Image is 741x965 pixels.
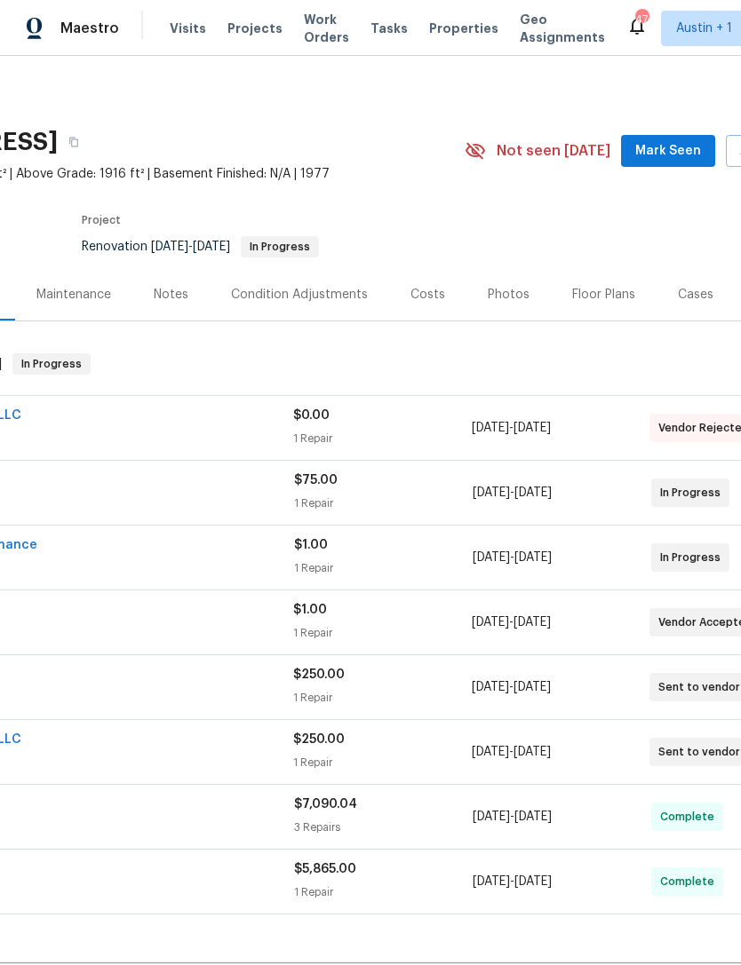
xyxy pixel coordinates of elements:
span: [DATE] [473,875,510,888]
span: $5,865.00 [294,863,356,875]
span: $0.00 [293,409,330,422]
span: Complete [660,873,721,890]
div: 3 Repairs [294,819,473,836]
div: 1 Repair [293,754,471,771]
div: Floor Plans [572,286,635,304]
span: $250.00 [293,733,345,746]
span: [DATE] [472,746,509,758]
span: Mark Seen [635,140,701,162]
span: In Progress [243,241,317,252]
span: [DATE] [472,681,509,693]
span: [DATE] [514,616,551,629]
span: Work Orders [304,11,349,46]
button: Mark Seen [621,135,715,168]
span: [DATE] [514,486,552,499]
span: Projects [227,20,283,37]
div: Photos [488,286,530,304]
span: Tasks [370,22,408,35]
span: [DATE] [514,811,552,823]
span: [DATE] [514,551,552,564]
span: Maestro [60,20,119,37]
div: 1 Repair [294,883,473,901]
span: - [473,484,552,502]
div: 47 [635,11,648,28]
span: $75.00 [294,474,338,486]
div: 1 Repair [294,494,473,512]
span: [DATE] [472,422,509,434]
span: Visits [170,20,206,37]
span: [DATE] [514,875,552,888]
div: Maintenance [36,286,111,304]
span: [DATE] [514,746,551,758]
span: In Progress [660,484,728,502]
span: In Progress [14,355,89,373]
div: 1 Repair [294,559,473,577]
div: Notes [154,286,188,304]
span: $250.00 [293,668,345,681]
span: [DATE] [151,241,188,253]
span: - [472,743,551,761]
div: Condition Adjustments [231,286,368,304]
span: [DATE] [473,811,510,823]
span: - [472,419,551,437]
span: - [473,873,552,890]
span: [DATE] [514,422,551,434]
div: 1 Repair [293,624,471,642]
span: - [472,678,551,696]
span: $1.00 [293,604,327,616]
span: $7,090.04 [294,798,357,811]
div: Costs [410,286,445,304]
span: Geo Assignments [520,11,605,46]
button: Copy Address [58,126,90,158]
span: [DATE] [514,681,551,693]
span: Austin + 1 [676,20,732,37]
span: [DATE] [473,551,510,564]
span: Not seen [DATE] [497,142,610,160]
span: Renovation [82,241,319,253]
span: Project [82,215,121,225]
span: Properties [429,20,498,37]
span: In Progress [660,549,728,566]
span: Complete [660,808,721,826]
span: - [472,613,551,631]
div: Cases [678,286,713,304]
span: [DATE] [473,486,510,499]
span: - [151,241,230,253]
div: 1 Repair [293,430,471,447]
span: - [473,549,552,566]
div: 1 Repair [293,689,471,707]
span: [DATE] [193,241,230,253]
span: - [473,808,552,826]
span: [DATE] [472,616,509,629]
span: $1.00 [294,539,328,551]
